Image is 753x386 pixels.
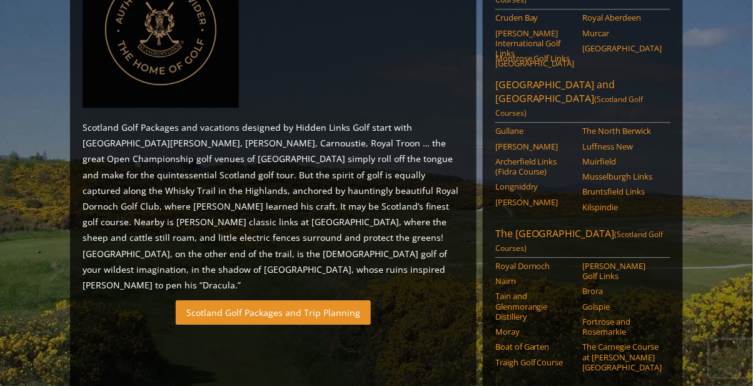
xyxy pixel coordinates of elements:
[495,13,575,23] a: Cruden Bay
[495,342,575,352] a: Boat of Garten
[495,229,664,253] span: (Scotland Golf Courses)
[583,28,662,38] a: Murcar
[583,126,662,136] a: The North Berwick
[583,286,662,296] a: Brora
[583,186,662,196] a: Bruntsfield Links
[495,141,575,151] a: [PERSON_NAME]
[495,276,575,286] a: Nairn
[583,317,662,337] a: Fortrose and Rosemarkie
[495,28,575,69] a: [PERSON_NAME] International Golf Links [GEOGRAPHIC_DATA]
[495,156,575,177] a: Archerfield Links (Fidra Course)
[583,342,662,372] a: The Carnegie Course at [PERSON_NAME][GEOGRAPHIC_DATA]
[583,141,662,151] a: Luffness New
[495,357,575,367] a: Traigh Golf Course
[583,43,662,53] a: [GEOGRAPHIC_DATA]
[176,300,371,325] a: Scotland Golf Packages and Trip Planning
[83,119,464,293] p: Scotland Golf Packages and vacations designed by Hidden Links Golf start with [GEOGRAPHIC_DATA][P...
[583,13,662,23] a: Royal Aberdeen
[583,302,662,312] a: Golspie
[495,226,670,258] a: The [GEOGRAPHIC_DATA](Scotland Golf Courses)
[495,197,575,207] a: [PERSON_NAME]
[495,181,575,191] a: Longniddry
[583,171,662,181] a: Musselburgh Links
[495,327,575,337] a: Moray
[495,291,575,322] a: Tain and Glenmorangie Distillery
[495,126,575,136] a: Gullane
[583,202,662,212] a: Kilspindie
[583,261,662,282] a: [PERSON_NAME] Golf Links
[495,78,670,123] a: [GEOGRAPHIC_DATA] and [GEOGRAPHIC_DATA](Scotland Golf Courses)
[583,156,662,166] a: Muirfield
[495,261,575,271] a: Royal Dornoch
[495,53,575,63] a: Montrose Golf Links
